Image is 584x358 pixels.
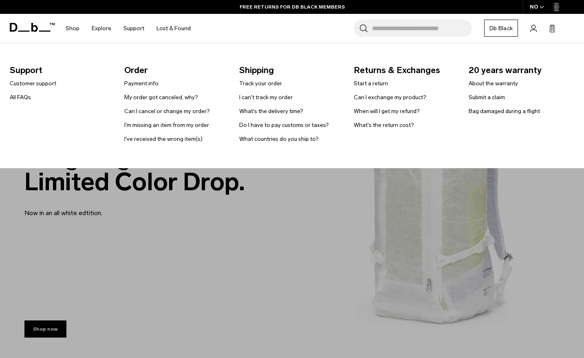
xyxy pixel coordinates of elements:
span: Support [10,64,111,77]
a: Start a return [354,79,388,88]
a: I'm missing an item from my order [124,121,209,129]
a: I can't track my order [239,93,293,102]
a: Can I exchange my product? [354,93,426,102]
a: Customer support [10,79,56,88]
a: When will I get my refund? [354,107,420,116]
a: Shop [66,14,79,43]
a: Bag damaged during a flight [469,107,540,116]
a: Db Black [484,20,518,37]
a: Submit a claim [469,93,505,102]
a: My order got canceled, why? [124,93,198,102]
nav: Main Navigation [60,14,197,43]
a: About the warranty [469,79,518,88]
a: Can I cancel or change my order? [124,107,210,116]
a: Lost & Found [156,14,191,43]
a: Track your order [239,79,282,88]
a: Explore [92,14,111,43]
a: FREE RETURNS FOR DB BLACK MEMBERS [240,3,345,11]
a: What's the delivery time? [239,107,303,116]
a: Do I have to pay customs or taxes? [239,121,329,129]
a: Support [123,14,144,43]
span: Shipping [239,64,341,77]
span: Order [124,64,226,77]
a: What countries do you ship to? [239,135,319,143]
a: What's the return cost? [354,121,414,129]
span: Returns & Exchanges [354,64,455,77]
a: All FAQs [10,93,31,102]
a: Payment info [124,79,159,88]
a: I've received the wrong item(s) [124,135,203,143]
span: 20 years warranty [469,64,570,77]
